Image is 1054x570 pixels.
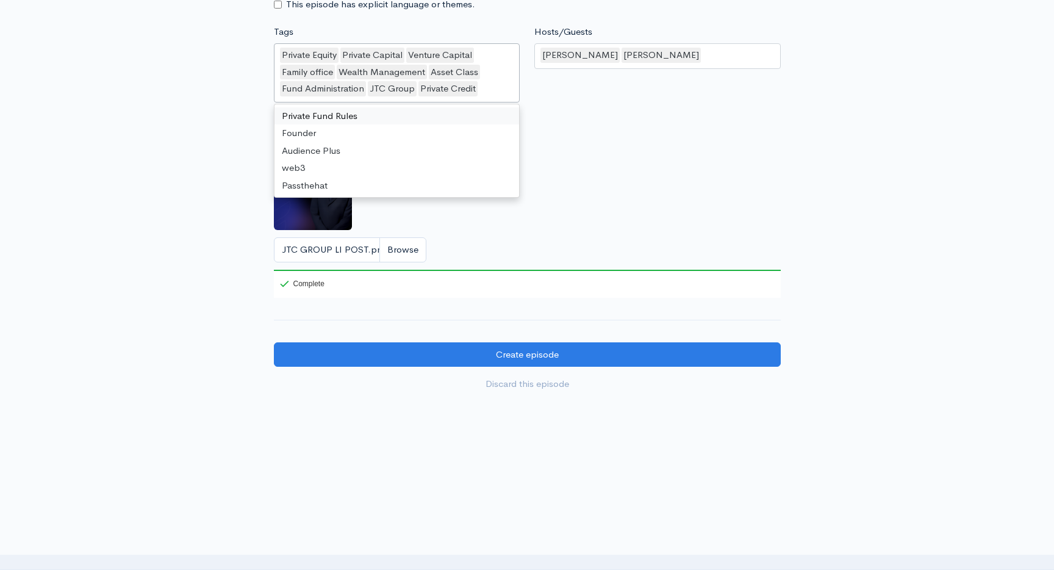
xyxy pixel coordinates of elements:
label: Tags [274,25,293,39]
div: Founder [274,124,520,142]
a: Discard this episode [274,372,781,397]
div: Audience Plus [274,142,520,160]
div: Private Fund Rules [274,107,520,125]
small: If no artwork is selected your default podcast artwork will be used [274,135,781,148]
div: Complete [280,280,324,287]
div: [PERSON_NAME] [622,48,701,63]
div: web3 [274,159,520,177]
div: Complete [274,270,327,298]
div: Private Equity [280,48,339,63]
div: Fund Administration [280,81,366,96]
div: Family office [280,65,335,80]
div: JTC Group [368,81,417,96]
div: 100% [274,270,781,271]
input: Create episode [274,342,781,367]
div: [PERSON_NAME] [540,48,620,63]
div: Passthehat [274,177,520,195]
div: Wealth Management [337,65,427,80]
div: Asset Class [429,65,480,80]
label: Hosts/Guests [534,25,592,39]
div: Venture Capital [406,48,474,63]
div: Private Capital [340,48,404,63]
div: Private Credit [418,81,478,96]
